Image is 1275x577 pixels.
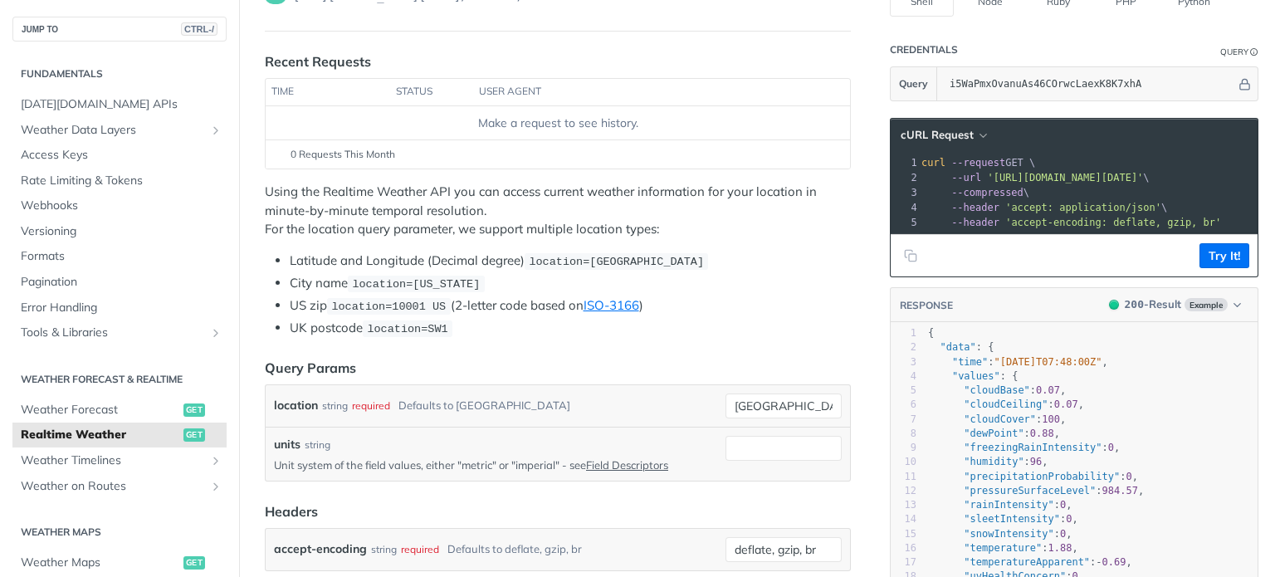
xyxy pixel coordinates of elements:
button: 200200-ResultExample [1101,296,1249,313]
button: RESPONSE [899,297,954,314]
a: Realtime Weatherget [12,423,227,447]
span: '[URL][DOMAIN_NAME][DATE]' [987,172,1143,183]
span: "time" [952,356,988,368]
a: Error Handling [12,296,227,320]
input: apikey [941,67,1236,100]
div: 1 [892,155,920,170]
div: - Result [1125,296,1181,313]
span: [DATE][DOMAIN_NAME] APIs [21,96,222,113]
span: : , [928,384,1066,396]
span: : , [928,399,1084,410]
span: 0.07 [1054,399,1078,410]
div: 5 [892,215,920,230]
button: Show subpages for Weather on Routes [209,480,222,493]
span: 0 [1126,471,1131,482]
div: 8 [891,427,916,441]
span: --request [951,157,1005,169]
span: 200 [1109,300,1119,310]
li: City name [290,274,851,293]
div: 5 [891,384,916,398]
span: "sleetIntensity" [964,513,1060,525]
span: "freezingRainIntensity" [964,442,1102,453]
span: Webhooks [21,198,222,214]
span: 0 [1060,499,1066,511]
span: : { [928,341,994,353]
span: : , [928,485,1144,496]
span: 'accept: application/json' [1005,202,1161,213]
span: 984.57 [1102,485,1138,496]
span: get [183,556,205,570]
span: cURL Request [901,128,974,142]
p: Using the Realtime Weather API you can access current weather information for your location in mi... [265,183,851,239]
span: location=SW1 [367,323,447,335]
div: 6 [891,398,916,412]
a: Versioning [12,219,227,244]
div: 17 [891,555,916,570]
div: Make a request to see history. [272,115,843,132]
div: Headers [265,501,318,521]
span: 200 [1125,298,1144,311]
span: GET \ [921,157,1035,169]
span: 0.88 [1030,428,1054,439]
span: : , [928,428,1060,439]
span: "cloudCover" [964,413,1036,425]
div: 16 [891,541,916,555]
div: 9 [891,441,916,455]
div: required [401,537,439,561]
a: Weather Forecastget [12,398,227,423]
button: Query [891,67,937,100]
a: [DATE][DOMAIN_NAME] APIs [12,92,227,117]
span: "cloudCeiling" [964,399,1048,410]
span: "humidity" [964,456,1023,467]
a: Field Descriptors [586,458,668,472]
span: : , [928,356,1108,368]
div: 10 [891,455,916,469]
span: Example [1185,298,1228,311]
span: Access Keys [21,147,222,164]
li: Latitude and Longitude (Decimal degree) [290,252,851,271]
button: JUMP TOCTRL-/ [12,17,227,42]
div: 14 [891,512,916,526]
span: 100 [1042,413,1060,425]
span: Tools & Libraries [21,325,205,341]
span: 0 [1060,528,1066,540]
h2: Weather Maps [12,525,227,540]
span: 1.88 [1048,542,1072,554]
i: Information [1250,48,1258,56]
a: Weather on RoutesShow subpages for Weather on Routes [12,474,227,499]
div: QueryInformation [1220,46,1258,58]
a: Pagination [12,270,227,295]
span: 0 Requests This Month [291,147,395,162]
span: Weather Timelines [21,452,205,469]
a: Formats [12,244,227,269]
span: curl [921,157,945,169]
span: Weather Forecast [21,402,179,418]
span: : , [928,413,1066,425]
li: US zip (2-letter code based on ) [290,296,851,315]
a: ISO-3166 [584,297,639,313]
span: Weather Maps [21,555,179,571]
span: "values" [952,370,1000,382]
div: Defaults to deflate, gzip, br [447,537,582,561]
div: 4 [891,369,916,384]
span: : , [928,542,1078,554]
span: \ [921,187,1029,198]
span: : { [928,370,1018,382]
div: 2 [891,340,916,355]
div: Query [1220,46,1248,58]
div: 11 [891,470,916,484]
span: : , [928,513,1078,525]
span: 'accept-encoding: deflate, gzip, br' [1005,217,1221,228]
span: "data" [940,341,975,353]
span: - [1096,556,1102,568]
div: string [305,438,330,452]
div: 7 [891,413,916,427]
a: Weather Mapsget [12,550,227,575]
div: 3 [892,185,920,200]
span: --compressed [951,187,1023,198]
span: Pagination [21,274,222,291]
span: "pressureSurfaceLevel" [964,485,1096,496]
span: Realtime Weather [21,427,179,443]
a: Webhooks [12,193,227,218]
span: location=[US_STATE] [352,278,480,291]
